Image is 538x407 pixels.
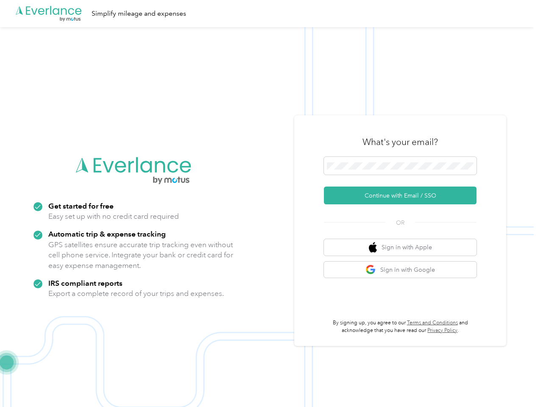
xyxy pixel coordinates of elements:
div: Simplify mileage and expenses [92,8,186,19]
p: GPS satellites ensure accurate trip tracking even without cell phone service. Integrate your bank... [48,240,234,271]
strong: Get started for free [48,201,114,210]
img: apple logo [369,242,377,253]
a: Terms and Conditions [407,320,458,326]
p: By signing up, you agree to our and acknowledge that you have read our . [324,319,477,334]
p: Easy set up with no credit card required [48,211,179,222]
a: Privacy Policy [427,327,457,334]
img: google logo [365,265,376,275]
strong: Automatic trip & expense tracking [48,229,166,238]
button: apple logoSign in with Apple [324,239,477,256]
span: OR [385,218,415,227]
button: google logoSign in with Google [324,262,477,278]
p: Export a complete record of your trips and expenses. [48,288,224,299]
button: Continue with Email / SSO [324,187,477,204]
strong: IRS compliant reports [48,279,123,287]
h3: What's your email? [362,136,438,148]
